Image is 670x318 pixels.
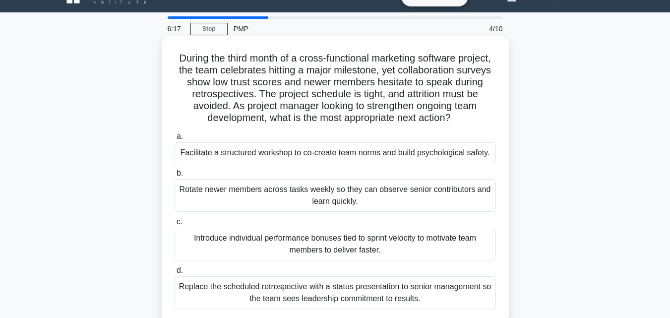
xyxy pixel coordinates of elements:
h5: During the third month of a cross-functional marketing software project, the team celebrates hitt... [174,52,497,125]
span: d. [177,266,183,274]
div: Rotate newer members across tasks weekly so they can observe senior contributors and learn quickly. [175,179,496,212]
div: Introduce individual performance bonuses tied to sprint velocity to motivate team members to deli... [175,228,496,260]
div: 6:17 [162,19,190,39]
div: PMP [228,19,364,39]
span: a. [177,132,183,140]
div: Replace the scheduled retrospective with a status presentation to senior management so the team s... [175,276,496,309]
div: 4/10 [451,19,509,39]
div: Facilitate a structured workshop to co-create team norms and build psychological safety. [175,142,496,163]
span: b. [177,169,183,177]
a: Stop [190,23,228,35]
span: c. [177,217,183,226]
